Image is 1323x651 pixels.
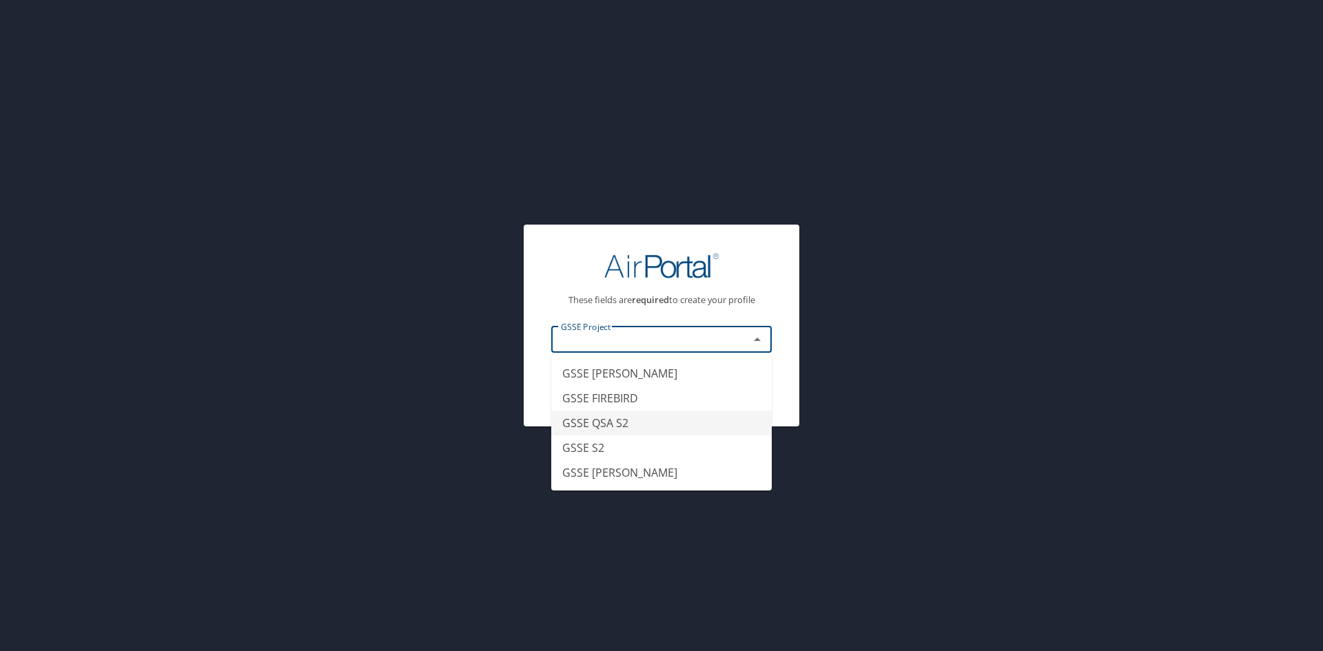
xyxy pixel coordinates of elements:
[748,330,767,349] button: Close
[551,296,772,304] p: These fields are to create your profile
[551,411,772,435] li: GSSE QSA S2
[551,386,772,411] li: GSSE FIREBIRD
[551,460,772,485] li: GSSE [PERSON_NAME]
[551,435,772,460] li: GSSE S2
[551,361,772,386] li: GSSE [PERSON_NAME]
[632,293,669,306] strong: required
[604,252,719,279] img: AirPortal Logo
